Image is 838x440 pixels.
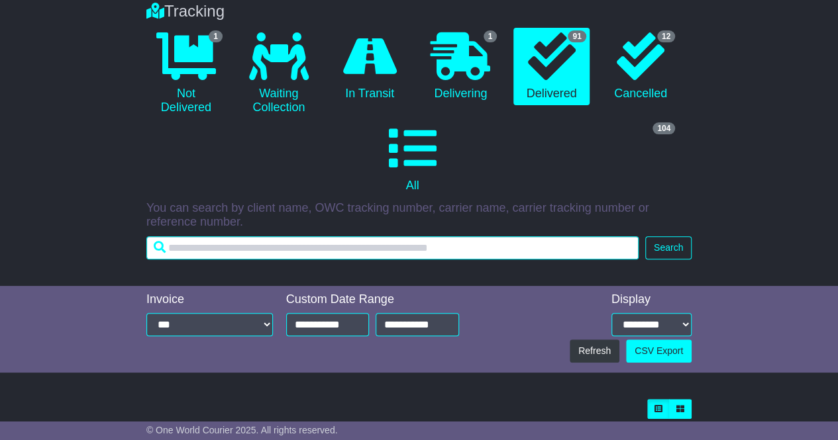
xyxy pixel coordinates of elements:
span: © One World Courier 2025. All rights reserved. [146,425,338,435]
button: Refresh [570,339,619,363]
a: 91 Delivered [513,28,589,106]
a: In Transit [332,28,407,106]
a: CSV Export [626,339,692,363]
div: Invoice [146,292,273,307]
a: Waiting Collection [239,28,319,120]
a: 12 Cancelled [603,28,678,106]
span: 1 [484,30,498,42]
div: Tracking [140,2,698,21]
a: 1 Not Delivered [146,28,226,120]
div: Custom Date Range [286,292,459,307]
a: 104 All [146,120,678,198]
span: 104 [653,122,675,134]
span: 1 [209,30,223,42]
span: 91 [568,30,586,42]
a: 1 Delivering [421,28,500,106]
span: 12 [657,30,675,42]
button: Search [645,236,692,259]
div: Display [611,292,692,307]
p: You can search by client name, OWC tracking number, carrier name, carrier tracking number or refe... [146,201,692,230]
